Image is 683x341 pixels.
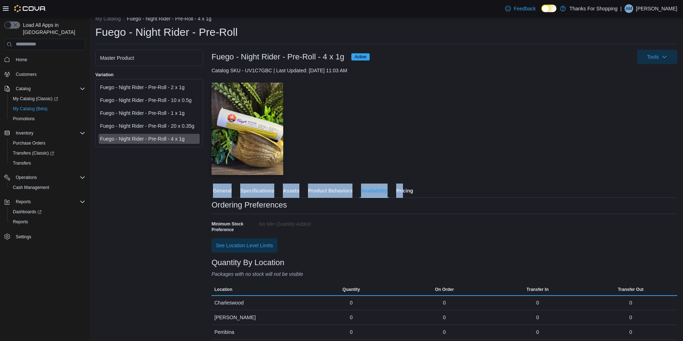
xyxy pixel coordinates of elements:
a: My Catalog (Beta) [10,104,51,113]
div: 0 [629,314,632,321]
div: Alec Morrow [625,4,633,13]
a: Reports [10,218,31,226]
div: 0 [443,328,446,336]
span: My Catalog (Classic) [10,94,85,103]
button: See Location Level Limits [212,238,278,253]
a: Transfers (Classic) [10,149,57,157]
div: 0 [536,314,539,321]
button: Cash Management [7,182,88,193]
span: Home [13,55,85,64]
nav: An example of EuiBreadcrumbs [95,15,677,24]
span: Specifications [240,184,274,198]
img: Image for Fuego - Night Rider - Pre-Roll - 4 x 1g [212,83,283,175]
span: My Catalog (Classic) [13,96,58,102]
span: Reports [13,198,85,206]
div: 0 [350,328,353,336]
span: See Location Level Limits [216,242,273,249]
button: Customers [1,69,88,79]
h1: Fuego - Night Rider - Pre-Roll [95,25,238,39]
button: Reports [1,197,88,207]
a: Customers [13,70,39,79]
button: My Catalog (Beta) [7,104,88,114]
span: Settings [13,232,85,241]
div: 0 [536,299,539,306]
a: Feedback [502,1,539,16]
div: 0 [350,299,353,306]
span: Transfers (Classic) [13,150,54,156]
span: Transfer In [527,287,549,292]
span: Charleswood [214,298,244,307]
button: Purchase Orders [7,138,88,148]
span: Reports [13,219,28,225]
span: Reports [16,199,31,205]
a: Transfers (Classic) [7,148,88,158]
span: Inventory [16,130,33,136]
span: Pembina [214,328,234,336]
button: Inventory [13,129,36,137]
button: Settings [1,231,88,242]
span: Active [355,54,366,60]
span: Dashboards [13,209,42,215]
div: Fuego - Night Rider - Pre-Roll - 2 x 1g [100,84,198,91]
nav: Complex example [4,52,85,260]
a: Transfers [10,159,34,167]
button: My Catalog [95,16,121,21]
div: 0 [443,314,446,321]
div: Packages with no stock will not be visible [212,270,677,278]
a: Home [13,55,30,64]
span: On Order [435,287,454,292]
a: Dashboards [7,207,88,217]
button: Promotions [7,114,88,124]
button: Reports [13,198,34,206]
div: Fuego - Night Rider - Pre-Roll - 20 x 0.35g [100,122,198,130]
span: Customers [13,70,85,79]
span: AM [626,4,632,13]
input: Dark Mode [541,5,556,12]
p: [PERSON_NAME] [636,4,677,13]
span: Tools [647,53,659,60]
span: Cash Management [13,185,49,190]
span: Location [214,287,232,292]
button: Catalog [1,84,88,94]
div: Catalog SKU - UV1C7GBC | Last Updated: [DATE] 11:03 AM [212,67,677,74]
span: Load All Apps in [GEOGRAPHIC_DATA] [20,21,85,36]
button: Transfers [7,158,88,168]
div: No min Quantity added [259,218,355,227]
span: Transfers [10,159,85,167]
div: 0 [443,299,446,306]
span: [PERSON_NAME] [214,313,256,322]
h3: Ordering Preferences [212,201,287,209]
a: Settings [13,233,34,241]
span: Assets [283,184,299,198]
div: Fuego - Night Rider - Pre-Roll - 10 x 0.5g [100,97,198,104]
h3: Quantity By Location [212,258,284,267]
span: Catalog [16,86,30,92]
div: Fuego - Night Rider - Pre-Roll - 4 x 1g [100,135,198,142]
span: Minimum Stock Preference [212,221,256,233]
div: 0 [629,299,632,306]
div: Master Product [100,54,198,62]
span: My Catalog (Beta) [13,106,48,112]
a: My Catalog (Classic) [10,94,61,103]
div: 0 [536,328,539,336]
button: Operations [1,172,88,182]
span: Active [351,53,370,60]
div: 0 [629,328,632,336]
span: Purchase Orders [10,139,85,147]
span: Promotions [13,116,35,122]
span: Feedback [514,5,536,12]
button: Fuego - Night Rider - Pre-Roll - 4 x 1g [127,16,212,21]
span: Purchase Orders [13,140,46,146]
span: General [213,184,232,198]
span: Promotions [10,115,85,123]
a: Purchase Orders [10,139,48,147]
span: Settings [16,234,31,240]
img: Cova [14,5,46,12]
p: | [620,4,622,13]
button: Operations [13,173,40,182]
span: Catalog [13,84,85,93]
label: Variation [95,72,114,78]
span: Cash Management [10,183,85,192]
span: My Catalog (Beta) [10,104,85,113]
